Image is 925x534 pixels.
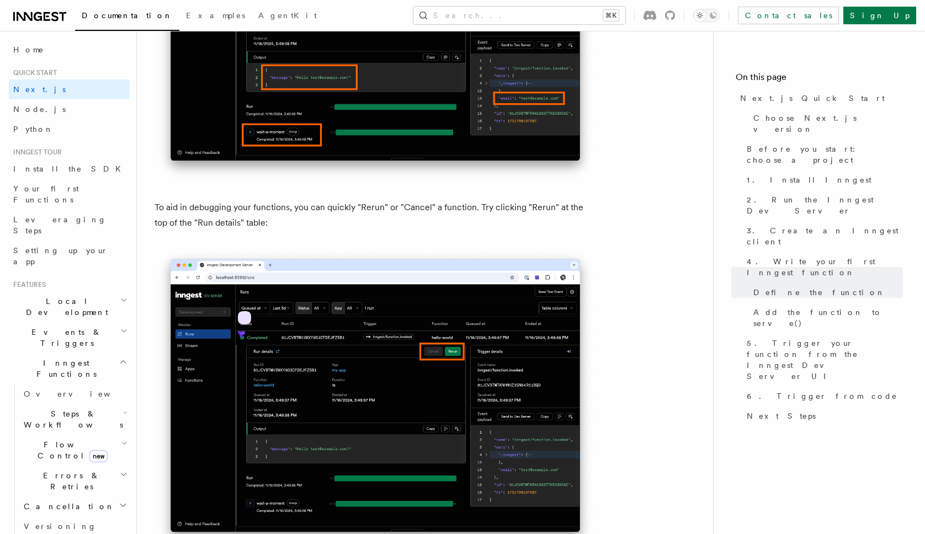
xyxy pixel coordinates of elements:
[603,10,619,21] kbd: ⌘K
[747,194,903,216] span: 2. Run the Inngest Dev Server
[9,322,130,353] button: Events & Triggers
[252,3,323,30] a: AgentKit
[13,246,108,266] span: Setting up your app
[747,256,903,278] span: 4. Write your first Inngest function
[9,353,130,384] button: Inngest Functions
[186,11,245,20] span: Examples
[9,159,130,179] a: Install the SDK
[747,143,903,165] span: Before you start: choose a project
[413,7,625,24] button: Search...⌘K
[19,435,130,466] button: Flow Controlnew
[13,184,79,204] span: Your first Functions
[9,291,130,322] button: Local Development
[19,466,130,496] button: Errors & Retries
[9,79,130,99] a: Next.js
[9,210,130,241] a: Leveraging Steps
[9,40,130,60] a: Home
[19,439,121,461] span: Flow Control
[19,404,130,435] button: Steps & Workflows
[747,391,897,402] span: 6. Trigger from code
[9,148,62,157] span: Inngest tour
[13,85,66,94] span: Next.js
[753,113,903,135] span: Choose Next.js version
[19,384,130,404] a: Overview
[13,105,66,114] span: Node.js
[9,357,119,380] span: Inngest Functions
[738,7,839,24] a: Contact sales
[258,11,317,20] span: AgentKit
[9,327,120,349] span: Events & Triggers
[24,389,137,398] span: Overview
[19,470,120,492] span: Errors & Retries
[843,7,916,24] a: Sign Up
[19,501,115,512] span: Cancellation
[179,3,252,30] a: Examples
[749,302,903,333] a: Add the function to serve()
[753,287,885,298] span: Define the function
[9,241,130,271] a: Setting up your app
[13,164,127,173] span: Install the SDK
[742,406,903,426] a: Next Steps
[749,282,903,302] a: Define the function
[13,215,107,235] span: Leveraging Steps
[747,225,903,247] span: 3. Create an Inngest client
[747,174,871,185] span: 1. Install Inngest
[19,408,123,430] span: Steps & Workflows
[736,88,903,108] a: Next.js Quick Start
[155,200,596,231] p: To aid in debugging your functions, you can quickly "Rerun" or "Cancel" a function. Try clicking ...
[742,221,903,252] a: 3. Create an Inngest client
[75,3,179,31] a: Documentation
[9,119,130,139] a: Python
[19,496,130,516] button: Cancellation
[742,333,903,386] a: 5. Trigger your function from the Inngest Dev Server UI
[742,386,903,406] a: 6. Trigger from code
[89,450,108,462] span: new
[736,71,903,88] h4: On this page
[82,11,173,20] span: Documentation
[9,280,46,289] span: Features
[753,307,903,329] span: Add the function to serve()
[742,139,903,170] a: Before you start: choose a project
[742,170,903,190] a: 1. Install Inngest
[747,410,816,421] span: Next Steps
[9,296,120,318] span: Local Development
[742,190,903,221] a: 2. Run the Inngest Dev Server
[740,93,885,104] span: Next.js Quick Start
[9,68,57,77] span: Quick start
[747,338,903,382] span: 5. Trigger your function from the Inngest Dev Server UI
[24,522,97,531] span: Versioning
[9,179,130,210] a: Your first Functions
[13,44,44,55] span: Home
[13,125,54,133] span: Python
[693,9,720,22] button: Toggle dark mode
[742,252,903,282] a: 4. Write your first Inngest function
[9,99,130,119] a: Node.js
[749,108,903,139] a: Choose Next.js version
